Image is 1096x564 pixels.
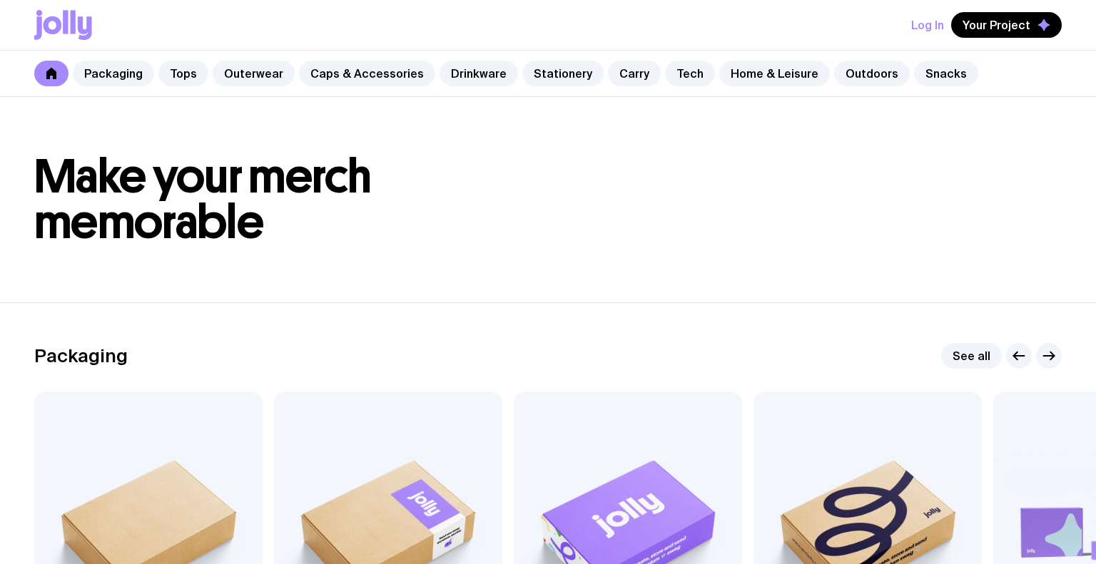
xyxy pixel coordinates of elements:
a: Tech [665,61,715,86]
span: Your Project [963,18,1030,32]
a: Outdoors [834,61,910,86]
a: Snacks [914,61,978,86]
a: Tops [158,61,208,86]
h2: Packaging [34,345,128,366]
button: Your Project [951,12,1062,38]
a: Stationery [522,61,604,86]
a: Outerwear [213,61,295,86]
a: Home & Leisure [719,61,830,86]
button: Log In [911,12,944,38]
a: Caps & Accessories [299,61,435,86]
span: Make your merch memorable [34,148,372,250]
a: Drinkware [440,61,518,86]
a: Carry [608,61,661,86]
a: See all [941,343,1002,369]
a: Packaging [73,61,154,86]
